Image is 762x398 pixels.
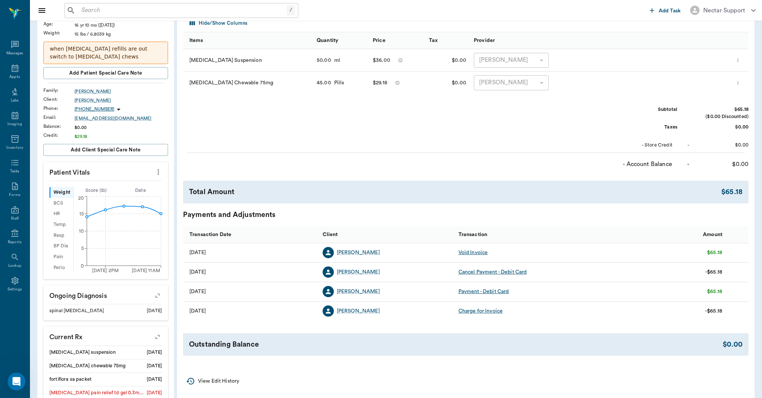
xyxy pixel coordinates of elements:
div: Pain [49,251,73,262]
div: Inventory [6,145,23,151]
div: HR [49,209,73,220]
div: Price [373,30,385,51]
a: [EMAIL_ADDRESS][DOMAIN_NAME] [74,115,168,122]
div: Tasks [10,169,19,174]
div: Pills [331,79,344,87]
tspan: 5 [81,246,84,251]
a: [PERSON_NAME] [337,249,380,256]
div: Settings [7,287,22,292]
div: $0.00 [425,49,470,72]
div: Tax [425,32,470,49]
div: Nectar Support [703,6,745,15]
div: - [688,142,689,149]
a: [PERSON_NAME] [74,97,168,104]
div: Void Invoice [458,249,488,256]
div: Items [183,32,313,49]
div: [DATE] [147,307,162,314]
div: [PERSON_NAME] [337,268,380,276]
div: BP Dia [49,241,73,252]
div: Subtotal [621,106,677,113]
div: / [287,5,295,15]
div: Temp [49,219,73,230]
div: fortiflora sa packet [49,376,92,383]
div: Outstanding Balance [189,339,723,350]
p: Current Rx [43,326,168,345]
div: $29.18 [74,133,168,140]
div: [MEDICAL_DATA] pain relief td gel 0.3mg/ml [49,389,144,397]
button: message [393,77,402,88]
div: 07/18/25 [189,268,206,276]
a: [PERSON_NAME] [337,307,380,315]
button: more [152,166,164,178]
button: Add client Special Care Note [43,144,168,156]
div: $36.00 [373,55,390,66]
div: $0.00 [723,339,743,350]
div: $0.00 [74,124,168,131]
div: Forms [9,192,20,198]
iframe: Intercom live chat [7,373,25,391]
span: Add patient Special Care Note [69,69,142,77]
div: Balance : [43,123,74,130]
div: Appts [9,74,20,80]
div: Imaging [7,121,22,127]
div: [DATE] [147,389,162,397]
div: Payments and Adjustments [183,209,749,220]
div: [MEDICAL_DATA] Suspension [183,49,313,72]
button: Add Task [647,3,684,17]
div: $65.18 [707,249,722,256]
tspan: 10 [79,229,84,233]
div: $0.00 [425,72,470,94]
div: Lookup [8,263,21,269]
button: Nectar Support [684,3,762,17]
div: Quantity [313,32,369,49]
div: Weight : [43,30,74,36]
div: Reports [8,239,22,245]
div: Labs [11,98,19,103]
div: [PERSON_NAME] [74,88,168,95]
div: 07/18/25 [189,288,206,295]
div: Quantity [317,30,338,51]
div: Transaction Date [183,226,319,243]
div: Weight [49,187,73,198]
div: Transaction [458,224,488,245]
div: BCS [49,198,73,209]
div: Family : [43,87,74,94]
button: Add patient Special Care Note [43,67,168,79]
div: $0.00 [692,124,749,131]
div: Cancel Payment - Debit Card [458,268,527,276]
tspan: 0 [81,263,84,268]
div: Email : [43,114,74,121]
div: Tax [429,30,438,51]
div: [MEDICAL_DATA] suspension [49,349,116,356]
div: $65.18 [707,288,722,295]
div: ml [331,57,340,64]
div: ($0.00 Discounted) [692,113,749,120]
button: message [396,55,405,66]
div: Taxes [621,124,677,131]
tspan: [DATE] 2PM [92,268,119,273]
div: [MEDICAL_DATA] chewable 75mg [49,362,125,370]
div: Provider [474,30,495,51]
tspan: 20 [78,196,84,200]
div: [MEDICAL_DATA] Chewable 75mg [183,72,313,94]
div: Credit : [43,132,74,139]
input: Search [79,5,287,16]
button: Close drawer [34,3,49,18]
p: Ongoing diagnosis [43,285,168,304]
div: $65.18 [692,106,749,113]
p: Patient Vitals [43,162,168,181]
div: - Store Credit [616,142,673,149]
div: spinal [MEDICAL_DATA] [49,307,104,314]
div: [PERSON_NAME] [474,75,549,90]
div: $29.18 [373,77,387,88]
div: Amount [703,224,722,245]
p: when [MEDICAL_DATA] refills are out switch to [MEDICAL_DATA] chews [50,45,162,61]
div: Phone : [43,105,74,112]
div: - [687,160,689,169]
button: more [734,76,742,89]
div: [DATE] [147,349,162,356]
a: [PERSON_NAME] [337,288,380,295]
